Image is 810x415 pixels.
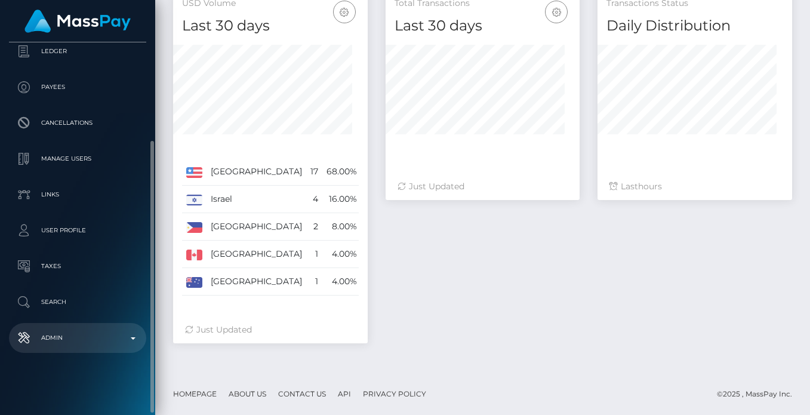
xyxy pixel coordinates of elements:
[306,241,322,268] td: 1
[224,385,271,403] a: About Us
[14,257,141,275] p: Taxes
[24,10,131,33] img: MassPay Logo
[207,158,306,186] td: [GEOGRAPHIC_DATA]
[9,144,146,174] a: Manage Users
[717,388,801,401] div: © 2025 , MassPay Inc.
[9,72,146,102] a: Payees
[9,36,146,66] a: Ledger
[398,180,568,193] div: Just Updated
[14,293,141,311] p: Search
[333,385,356,403] a: API
[186,277,202,288] img: AU.png
[9,180,146,210] a: Links
[14,114,141,132] p: Cancellations
[186,167,202,178] img: US.png
[273,385,331,403] a: Contact Us
[306,158,322,186] td: 17
[322,241,361,268] td: 4.00%
[322,213,361,241] td: 8.00%
[322,186,361,213] td: 16.00%
[358,385,431,403] a: Privacy Policy
[207,268,306,296] td: [GEOGRAPHIC_DATA]
[207,241,306,268] td: [GEOGRAPHIC_DATA]
[306,213,322,241] td: 2
[14,78,141,96] p: Payees
[14,150,141,168] p: Manage Users
[9,323,146,353] a: Admin
[182,16,359,36] h4: Last 30 days
[207,213,306,241] td: [GEOGRAPHIC_DATA]
[186,222,202,233] img: PH.png
[395,16,571,36] h4: Last 30 days
[9,251,146,281] a: Taxes
[14,222,141,239] p: User Profile
[306,268,322,296] td: 1
[306,186,322,213] td: 4
[322,158,361,186] td: 68.00%
[606,16,783,36] h4: Daily Distribution
[14,329,141,347] p: Admin
[185,324,356,336] div: Just Updated
[207,186,306,213] td: Israel
[186,250,202,260] img: CA.png
[14,42,141,60] p: Ledger
[168,385,221,403] a: Homepage
[9,108,146,138] a: Cancellations
[322,268,361,296] td: 4.00%
[9,287,146,317] a: Search
[609,180,780,193] div: Last hours
[186,195,202,205] img: IL.png
[9,216,146,245] a: User Profile
[14,186,141,204] p: Links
